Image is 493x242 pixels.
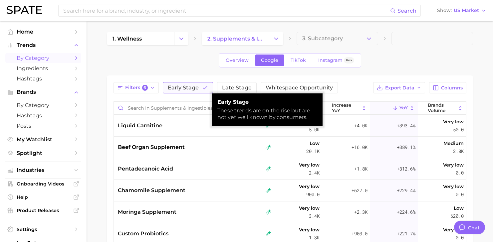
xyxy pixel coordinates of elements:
[299,161,320,169] span: Very low
[5,192,81,202] a: Help
[118,208,176,216] span: moringa supplement
[5,134,81,145] a: My Watchlist
[269,32,283,45] button: Change Category
[5,148,81,158] a: Spotlight
[306,147,320,155] span: 20.1k
[5,110,81,121] a: Hashtags
[435,6,488,15] button: ShowUS Market
[114,201,466,223] button: moringa supplementrising starVery low3.4k+2.3k+224.6%Low620.0
[299,204,320,212] span: Very low
[456,169,464,177] span: 0.0
[114,180,466,201] button: chamomile supplementrising starVery low900.0+627.0+229.4%Very low0.0
[5,87,81,97] button: Brands
[17,150,70,156] span: Spotlight
[297,32,378,45] button: 3. Subcategory
[217,107,317,121] div: These trends are on the rise but are not yet well known by consumers.
[226,58,249,63] span: Overview
[266,166,271,172] img: rising star
[397,143,415,151] span: +389.1%
[202,32,269,45] a: 2. supplements & ingestibles
[17,29,70,35] span: Home
[397,208,415,216] span: +224.6%
[17,65,70,71] span: Ingredients
[17,226,70,232] span: Settings
[7,6,42,14] img: SPATE
[299,182,320,190] span: Very low
[114,102,274,114] input: Search in supplements & ingestibles
[114,82,159,93] button: Filters6
[17,102,70,108] span: by Category
[17,75,70,82] span: Hashtags
[5,53,81,63] a: by Category
[397,8,416,14] span: Search
[443,118,464,126] span: Very low
[220,55,254,66] a: Overview
[261,58,278,63] span: Google
[125,85,148,91] span: Filters
[266,145,271,150] img: rising star
[428,103,456,113] span: Brands Volume
[5,27,81,37] a: Home
[456,190,464,198] span: 0.0
[309,169,320,177] span: 2.4k
[5,179,81,189] a: Onboarding Videos
[318,58,343,63] span: Instagram
[399,105,408,111] span: YoY
[397,122,415,130] span: +393.4%
[441,85,463,91] span: Columns
[418,102,466,115] button: Brands Volume
[456,234,464,242] span: 0.0
[397,165,415,173] span: +312.6%
[332,103,360,113] span: increase YoY
[299,226,320,234] span: Very low
[114,137,466,158] button: beef organ supplementrising starLow20.1k+16.0k+389.1%Medium2.0k
[174,32,188,45] button: Change Category
[309,212,320,220] span: 3.4k
[309,234,320,242] span: 1.3k
[207,36,263,42] span: 2. supplements & ingestibles
[454,204,464,212] span: Low
[5,165,81,175] button: Industries
[114,158,466,180] button: pentadecanoic acidrising starVery low2.4k+1.8k+312.6%Very low0.0
[302,36,343,42] span: 3. Subcategory
[313,55,360,66] a: InstagramBeta
[118,122,162,130] span: liquid carnitine
[354,165,368,173] span: +1.8k
[113,36,142,42] span: 1. wellness
[291,58,306,63] span: TikTok
[450,212,464,220] span: 620.0
[217,99,317,105] strong: Early Stage
[5,100,81,110] a: by Category
[309,126,320,134] span: 5.0k
[354,122,368,130] span: +4.0k
[443,161,464,169] span: Very low
[310,139,320,147] span: Low
[306,190,320,198] span: 900.0
[118,143,185,151] span: beef organ supplement
[443,139,464,147] span: Medium
[266,188,271,193] img: rising star
[373,82,425,93] button: Export Data
[168,85,199,90] span: Early Stage
[352,143,368,151] span: +16.0k
[17,55,70,61] span: by Category
[63,5,390,16] input: Search here for a brand, industry, or ingredient
[443,226,464,234] span: Very low
[17,194,70,200] span: Help
[453,147,464,155] span: 2.0k
[17,89,70,95] span: Brands
[443,182,464,190] span: Very low
[454,9,479,12] span: US Market
[118,230,168,238] span: custom probiotics
[5,205,81,215] a: Product Releases
[118,165,173,173] span: pentadecanoic acid
[397,186,415,194] span: +229.4%
[5,73,81,84] a: Hashtags
[397,230,415,238] span: +221.7%
[17,207,70,213] span: Product Releases
[437,9,452,12] span: Show
[255,55,284,66] a: Google
[266,209,271,215] img: rising star
[5,224,81,234] a: Settings
[17,42,70,48] span: Trends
